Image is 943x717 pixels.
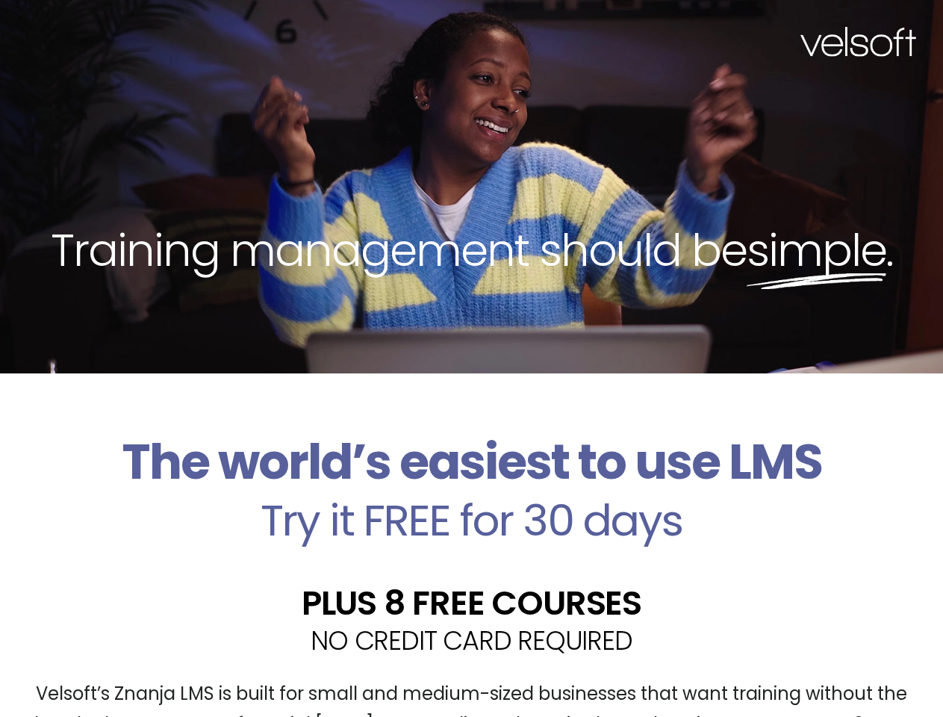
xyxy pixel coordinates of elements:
h2: PLUS 8 FREE COURSES [11,586,932,620]
span: simple [747,219,886,282]
h2: NO CREDIT CARD REQUIRED [11,627,932,654]
h2: Try it FREE for 30 days [11,499,932,542]
h2: The world’s easiest to use LMS [11,433,932,491]
h2: Training management should be . [27,221,916,279]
